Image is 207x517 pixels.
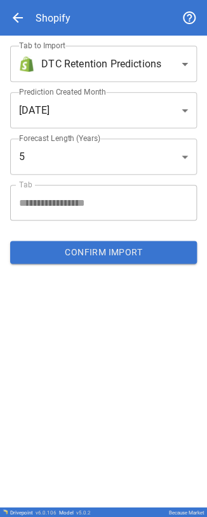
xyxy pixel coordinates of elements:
[36,509,57,515] span: v 6.0.106
[19,103,50,118] span: [DATE]
[10,241,197,264] button: Confirm Import
[59,509,91,515] div: Model
[19,57,34,72] img: brand icon not found
[19,40,65,51] label: Tab to Import
[36,12,70,24] div: Shopify
[10,509,57,515] div: Drivepoint
[3,509,8,514] img: Drivepoint
[41,57,161,72] span: DTC Retention Predictions
[10,10,25,25] span: arrow_back
[169,509,204,515] div: Because Market
[19,179,32,190] label: Tab
[76,509,91,515] span: v 5.0.2
[19,133,101,144] label: Forecast Length (Years)
[19,149,25,164] span: 5
[19,86,106,97] label: Prediction Created Month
